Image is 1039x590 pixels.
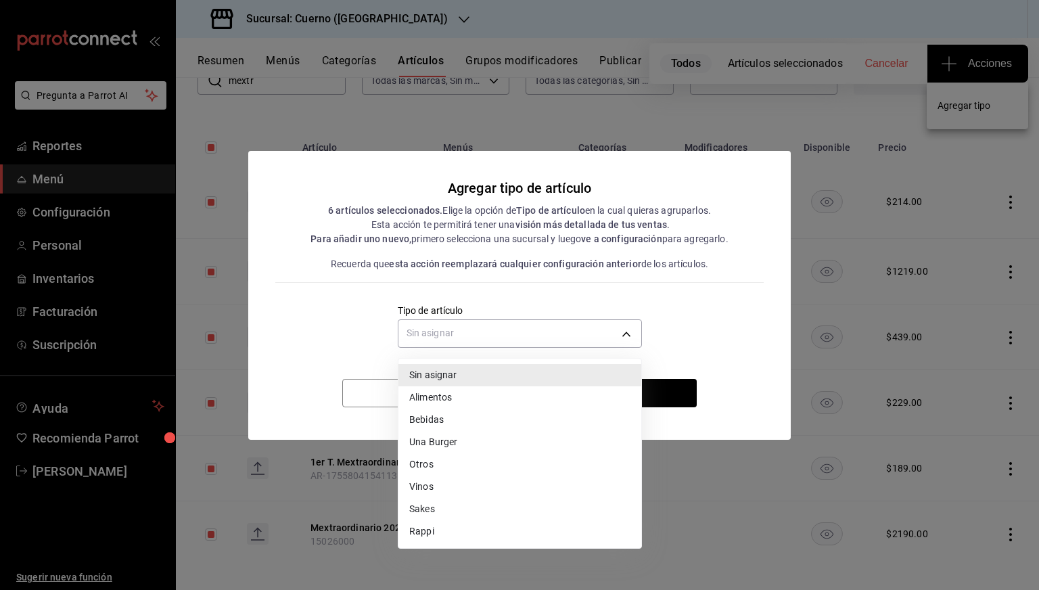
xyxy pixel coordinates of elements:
[398,431,641,453] li: Una Burger
[398,476,641,498] li: Vinos
[398,453,641,476] li: Otros
[398,409,641,431] li: Bebidas
[398,364,641,386] li: Sin asignar
[398,498,641,520] li: Sakes
[398,386,641,409] li: Alimentos
[398,520,641,543] li: Rappi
